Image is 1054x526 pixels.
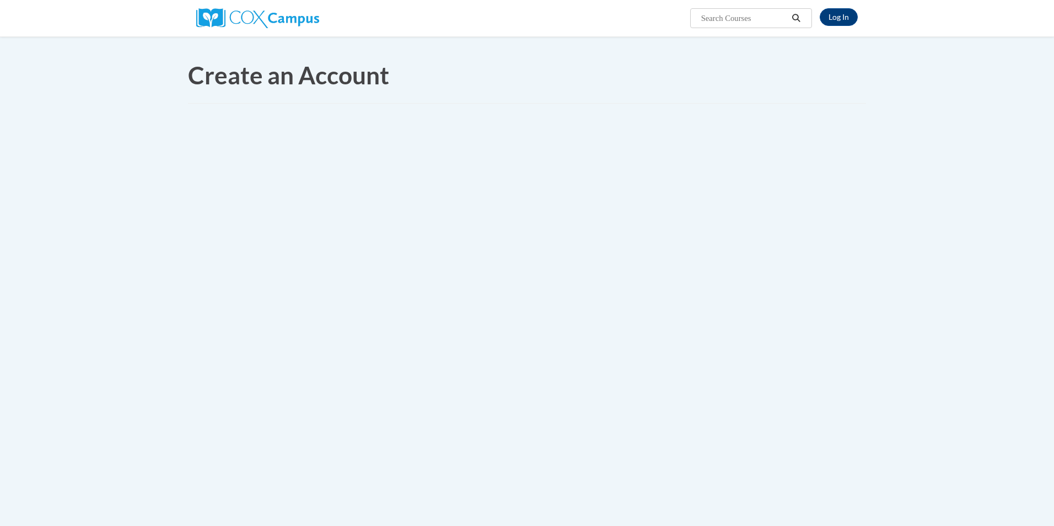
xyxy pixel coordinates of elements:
img: Cox Campus [196,8,319,28]
input: Search Courses [700,12,788,25]
button: Search [788,12,805,25]
i:  [792,14,802,23]
a: Cox Campus [196,13,319,22]
a: Log In [820,8,858,26]
span: Create an Account [188,61,389,89]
